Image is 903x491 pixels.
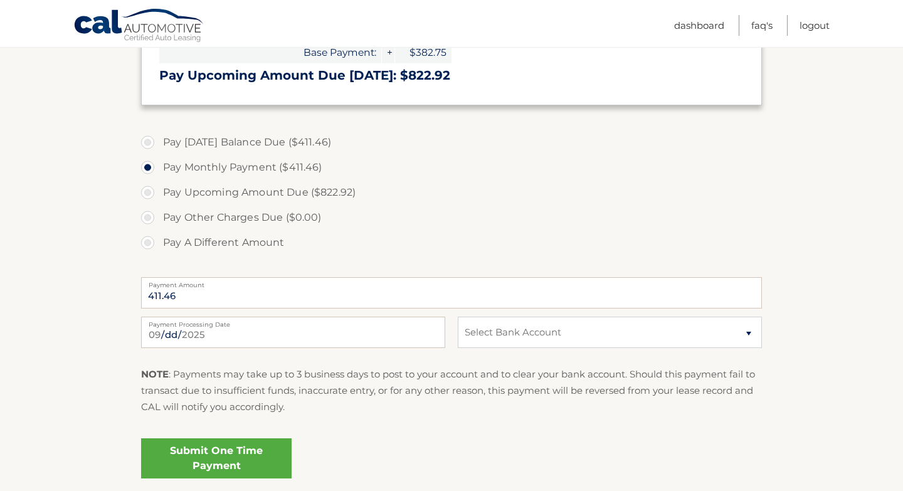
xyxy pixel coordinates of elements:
label: Payment Processing Date [141,317,445,327]
label: Pay Upcoming Amount Due ($822.92) [141,180,762,205]
h3: Pay Upcoming Amount Due [DATE]: $822.92 [159,68,744,83]
span: Base Payment: [159,41,381,63]
label: Pay [DATE] Balance Due ($411.46) [141,130,762,155]
a: Cal Automotive [73,8,205,45]
a: FAQ's [751,15,773,36]
a: Dashboard [674,15,724,36]
input: Payment Amount [141,277,762,309]
label: Pay Other Charges Due ($0.00) [141,205,762,230]
label: Pay A Different Amount [141,230,762,255]
label: Pay Monthly Payment ($411.46) [141,155,762,180]
span: $382.75 [395,41,451,63]
input: Payment Date [141,317,445,348]
label: Payment Amount [141,277,762,287]
a: Logout [800,15,830,36]
strong: NOTE [141,368,169,380]
span: + [382,41,394,63]
p: : Payments may take up to 3 business days to post to your account and to clear your bank account.... [141,366,762,416]
a: Submit One Time Payment [141,438,292,478]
